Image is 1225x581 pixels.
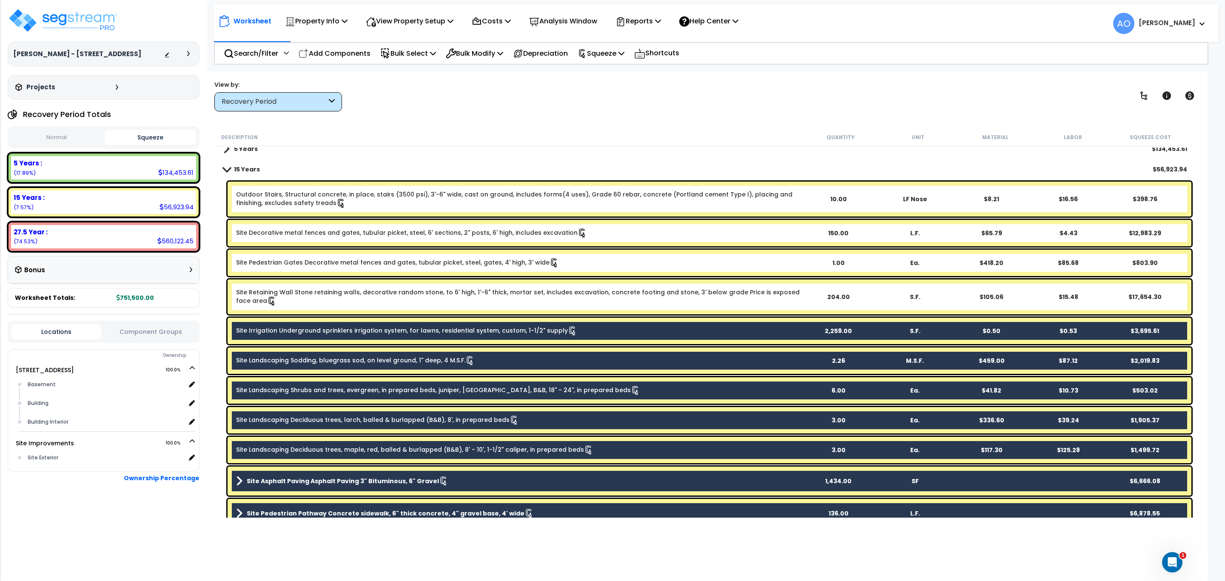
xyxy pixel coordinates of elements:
img: logo_pro_r.png [8,8,118,33]
div: $336.60 [954,416,1029,424]
h3: Bonus [24,267,45,274]
small: Labor [1064,134,1082,141]
div: $17,654.30 [1107,293,1183,301]
div: 150.00 [801,229,876,237]
div: $6,878.55 [1107,509,1183,518]
b: 751,500.00 [117,293,154,302]
a: Individual Item [236,190,800,208]
small: 17.89136526946108% [14,169,36,177]
div: $39.24 [1030,416,1106,424]
a: Individual Item [236,386,640,395]
div: 2.26 [801,356,876,365]
div: $15.48 [1030,293,1106,301]
div: LF Nose [877,195,953,203]
div: $125.28 [1030,446,1106,454]
div: $65.79 [954,229,1029,237]
div: L.F. [877,229,953,237]
div: L.F. [877,509,953,518]
a: Individual Item [236,288,800,306]
b: 27.5 Year : [14,228,48,236]
p: Depreciation [513,48,568,59]
div: $16.56 [1030,195,1106,203]
small: Description [221,134,258,141]
button: Locations [11,324,101,339]
div: Site Exterior [26,453,185,463]
div: 56,923.94 [160,202,194,211]
a: Individual Item [236,326,577,336]
div: M.S.F. [877,356,953,365]
div: View by: [214,80,342,89]
p: Squeeze [578,48,624,59]
div: $0.50 [954,327,1029,335]
a: Site Improvements 100.0% [16,439,74,447]
h3: Projects [26,83,55,91]
div: Ownership [25,350,199,361]
div: $459.00 [954,356,1029,365]
div: $1,905.37 [1107,416,1183,424]
div: $803.90 [1107,259,1183,267]
small: Quantity [826,134,855,141]
div: 10.00 [801,195,876,203]
div: 2,259.00 [801,327,876,335]
div: $12,983.29 [1107,229,1183,237]
div: S.F. [877,293,953,301]
small: 7.574709248170326% [14,204,34,211]
div: $1,499.72 [1107,446,1183,454]
div: 1,434.00 [801,477,876,485]
a: Individual Item [236,228,587,238]
p: Add Components [299,48,370,59]
b: 15 Years : [14,193,45,202]
h4: Recovery Period Totals [23,110,111,119]
a: Individual Item [236,356,475,365]
p: Bulk Modify [446,48,503,59]
div: Basement [26,379,185,390]
a: [STREET_ADDRESS] 100.0% [16,366,74,374]
small: Unit [912,134,924,141]
a: Individual Item [236,258,559,268]
small: Squeeze Cost [1130,134,1171,141]
span: 100.0% [165,438,188,448]
div: $56,923.94 [1153,165,1187,174]
a: Individual Item [236,416,519,425]
div: $85.68 [1030,259,1106,267]
small: 74.5339254823686% [14,238,37,245]
b: 5 Years : [14,159,42,168]
div: $4.43 [1030,229,1106,237]
div: Building Interior [26,417,185,427]
small: Material [982,134,1008,141]
h3: [PERSON_NAME] - [STREET_ADDRESS] [13,50,141,58]
div: Ea. [877,386,953,395]
div: S.F. [877,327,953,335]
div: $418.20 [954,259,1029,267]
div: $8.21 [954,195,1029,203]
div: SF [877,477,953,485]
b: Site Asphalt Paving Asphalt Paving 3" Bituminous, 6" Gravel [247,477,439,485]
div: Shortcuts [630,43,684,64]
div: $6,666.08 [1107,477,1183,485]
a: Individual Item [236,445,593,455]
b: [PERSON_NAME] [1139,18,1195,27]
div: 1.00 [801,259,876,267]
div: Ea. [877,416,953,424]
a: Assembly Title [236,475,800,487]
div: 560,122.45 [157,236,194,245]
span: AO [1113,13,1134,34]
div: $87.12 [1030,356,1106,365]
div: 134,453.61 [158,168,194,177]
div: $117.30 [954,446,1029,454]
div: 3.00 [801,416,876,424]
div: Add Components [294,43,375,63]
p: Bulk Select [380,48,436,59]
div: $10.73 [1030,386,1106,395]
b: 5 Years [234,145,258,153]
div: Building [26,398,185,408]
p: Worksheet [234,15,271,27]
div: $2,019.83 [1107,356,1183,365]
div: Ea. [877,446,953,454]
p: Reports [615,15,661,27]
a: Assembly Title [236,507,800,519]
div: 6.00 [801,386,876,395]
p: View Property Setup [366,15,453,27]
div: $398.76 [1107,195,1183,203]
div: $3,695.61 [1107,327,1183,335]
